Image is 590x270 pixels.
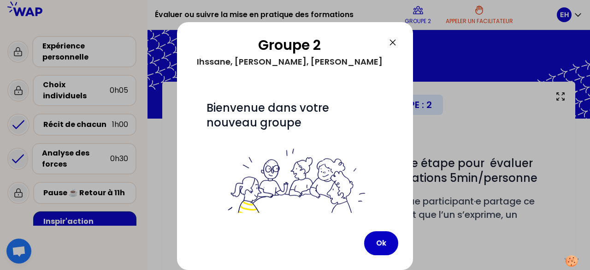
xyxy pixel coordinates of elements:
[192,37,387,54] h2: Groupe 2
[364,231,398,255] button: Ok
[223,147,367,234] img: filesOfInstructions%2FTIju0MhKKRPiGV7K-table.png
[192,54,387,70] div: Ihssane, [PERSON_NAME], [PERSON_NAME]
[206,100,332,130] span: Bienvenue dans votre nouveau groupe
